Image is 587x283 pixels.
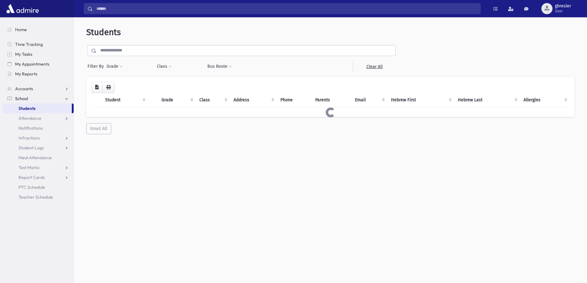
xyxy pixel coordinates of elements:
a: Notifications [2,123,74,133]
button: Grade [106,61,123,72]
span: Report Cards [18,175,45,180]
span: PTC Schedule [18,184,45,190]
span: Notifications [18,125,43,131]
th: Allergies [520,93,570,107]
a: Meal Attendance [2,153,74,163]
span: Attendance [18,115,41,121]
span: My Tasks [15,51,32,57]
button: Email All [86,123,111,134]
a: Teacher Schedule [2,192,74,202]
span: School [15,96,28,101]
a: My Tasks [2,49,74,59]
span: gbresler [555,4,571,9]
a: My Appointments [2,59,74,69]
span: Accounts [15,86,33,91]
th: Address [230,93,277,107]
img: AdmirePro [5,2,40,15]
button: CSV [91,82,103,93]
a: Test Marks [2,163,74,172]
th: Email [351,93,387,107]
span: Teacher Schedule [18,194,53,200]
span: Time Tracking [15,42,43,47]
a: PTC Schedule [2,182,74,192]
a: Students [2,103,72,113]
th: Hebrew First [387,93,454,107]
span: Students [18,106,35,111]
a: Home [2,25,74,34]
span: My Reports [15,71,37,77]
a: Report Cards [2,172,74,182]
input: Search [93,3,480,14]
th: Student [101,93,148,107]
span: Filter By [88,63,106,70]
button: Print [102,82,115,93]
span: Test Marks [18,165,39,170]
a: My Reports [2,69,74,79]
a: School [2,94,74,103]
span: Student Logs [18,145,44,151]
span: User [555,9,571,14]
span: Infractions [18,135,40,141]
span: Meal Attendance [18,155,52,160]
th: Parents [312,93,351,107]
a: Infractions [2,133,74,143]
button: Class [157,61,172,72]
a: Clear All [353,61,396,72]
a: Time Tracking [2,39,74,49]
th: Hebrew Last [454,93,520,107]
th: Grade [158,93,195,107]
a: Accounts [2,84,74,94]
a: Student Logs [2,143,74,153]
th: Phone [277,93,312,107]
span: Home [15,27,27,32]
a: Attendance [2,113,74,123]
button: Bus Route [207,61,232,72]
th: Class [196,93,230,107]
span: Students [86,27,121,37]
span: My Appointments [15,61,49,67]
